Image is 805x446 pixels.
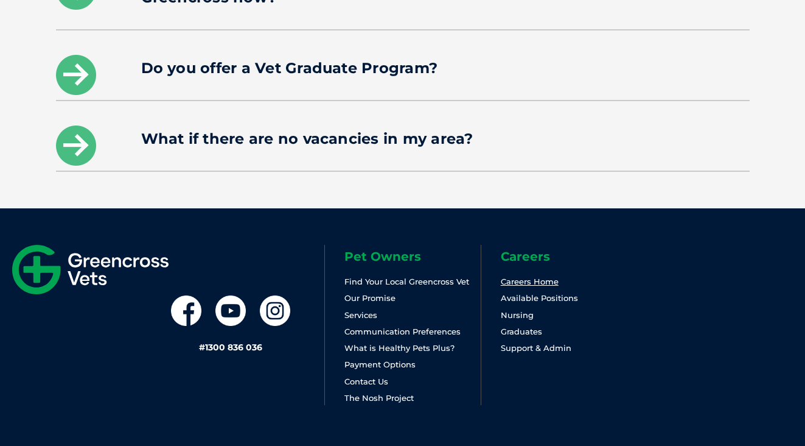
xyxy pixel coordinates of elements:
[501,310,534,320] a: Nursing
[344,327,461,336] a: Communication Preferences
[141,61,664,76] h4: Do you offer a Vet Graduate Program?
[344,293,396,303] a: Our Promise
[501,343,571,353] a: Support & Admin
[344,359,416,369] a: Payment Options
[344,393,414,403] a: The Nosh Project
[501,277,559,286] a: Careers Home
[141,132,664,146] h4: What if there are no vacancies in my area?
[344,377,388,386] a: Contact Us
[781,55,793,68] button: Search
[199,342,262,353] a: #1300 836 036
[501,250,637,263] h6: Careers
[344,343,455,353] a: What is Healthy Pets Plus?
[501,327,542,336] a: Graduates
[344,310,377,320] a: Services
[344,250,481,263] h6: Pet Owners
[501,293,578,303] a: Available Positions
[344,277,469,286] a: Find Your Local Greencross Vet
[199,342,205,353] span: #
